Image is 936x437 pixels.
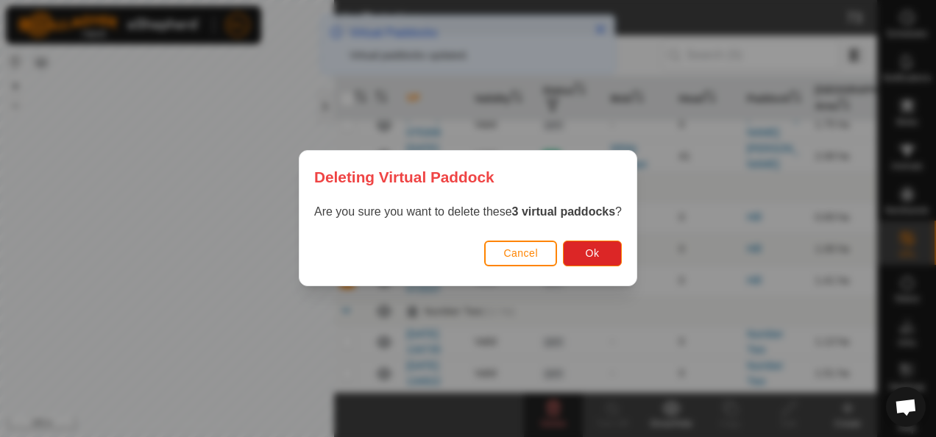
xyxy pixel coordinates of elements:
[512,206,616,218] strong: 3 virtual paddocks
[314,206,622,218] span: Are you sure you want to delete these ?
[314,166,494,188] span: Deleting Virtual Paddock
[503,248,538,260] span: Cancel
[586,248,600,260] span: Ok
[563,241,622,266] button: Ok
[484,241,557,266] button: Cancel
[886,387,926,427] div: Open chat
